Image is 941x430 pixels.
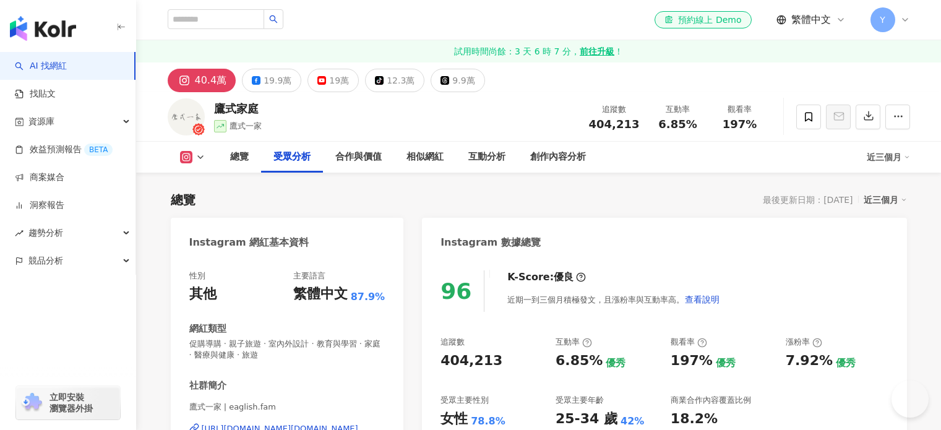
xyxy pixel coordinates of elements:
div: 19萬 [329,72,349,89]
span: 繁體中文 [791,13,831,27]
div: 近三個月 [864,192,907,208]
div: 404,213 [440,351,502,371]
div: 9.9萬 [452,72,475,89]
div: 觀看率 [716,103,763,116]
div: 總覽 [171,191,196,209]
div: 197% [671,351,713,371]
a: 找貼文 [15,88,56,100]
div: 7.92% [786,351,833,371]
div: 優秀 [716,356,736,370]
div: 繁體中文 [293,285,348,304]
a: chrome extension立即安裝 瀏覽器外掛 [16,386,120,419]
span: 197% [723,118,757,131]
div: 25-34 歲 [556,410,617,429]
div: 社群簡介 [189,379,226,392]
div: 受眾分析 [273,150,311,165]
span: rise [15,229,24,238]
span: 查看說明 [685,295,720,304]
div: 互動率 [556,337,592,348]
div: 互動率 [655,103,702,116]
button: 12.3萬 [365,69,424,92]
div: 優秀 [836,356,856,370]
div: Instagram 數據總覽 [440,236,541,249]
div: K-Score : [507,270,586,284]
a: searchAI 找網紅 [15,60,67,72]
a: 試用時間尚餘：3 天 6 時 7 分，前往升級！ [136,40,941,62]
div: 6.85% [556,351,603,371]
div: 相似網紅 [406,150,444,165]
a: 預約線上 Demo [655,11,751,28]
button: 查看說明 [684,287,720,312]
span: 趨勢分析 [28,219,63,247]
button: 19萬 [307,69,359,92]
div: 觀看率 [671,337,707,348]
div: 優良 [554,270,574,284]
div: Instagram 網紅基本資料 [189,236,309,249]
div: 網紅類型 [189,322,226,335]
img: KOL Avatar [168,98,205,135]
div: 女性 [440,410,468,429]
div: 42% [621,415,644,428]
div: 鷹式家庭 [214,101,262,116]
span: 87.9% [351,290,385,304]
div: 預約線上 Demo [664,14,741,26]
a: 商案媒合 [15,171,64,184]
span: Y [880,13,885,27]
div: 性別 [189,270,205,282]
div: 優秀 [606,356,625,370]
div: 總覽 [230,150,249,165]
div: 其他 [189,285,217,304]
div: 19.9萬 [264,72,291,89]
div: 主要語言 [293,270,325,282]
span: 404,213 [589,118,640,131]
iframe: Help Scout Beacon - Open [892,381,929,418]
div: 96 [440,278,471,304]
img: chrome extension [20,393,44,413]
div: 近期一到三個月積極發文，且漲粉率與互動率高。 [507,287,720,312]
a: 洞察報告 [15,199,64,212]
span: 鷹式一家 [230,121,262,131]
div: 78.8% [471,415,505,428]
span: 促購導購 · 親子旅遊 · 室內外設計 · 教育與學習 · 家庭 · 醫療與健康 · 旅遊 [189,338,385,361]
div: 追蹤數 [589,103,640,116]
a: 效益預測報告BETA [15,144,113,156]
div: 漲粉率 [786,337,822,348]
span: 鷹式一家 | eaglish.fam [189,402,385,413]
div: 追蹤數 [440,337,465,348]
div: 近三個月 [867,147,910,167]
div: 互動分析 [468,150,505,165]
div: 創作內容分析 [530,150,586,165]
span: 6.85% [658,118,697,131]
strong: 前往升級 [580,45,614,58]
div: 40.4萬 [195,72,227,89]
div: 18.2% [671,410,718,429]
span: 立即安裝 瀏覽器外掛 [49,392,93,414]
div: 商業合作內容覆蓋比例 [671,395,751,406]
div: 12.3萬 [387,72,415,89]
div: 最後更新日期：[DATE] [763,195,853,205]
button: 40.4萬 [168,69,236,92]
span: search [269,15,278,24]
img: logo [10,16,76,41]
div: 受眾主要年齡 [556,395,604,406]
div: 合作與價值 [335,150,382,165]
button: 9.9萬 [431,69,484,92]
span: 資源庫 [28,108,54,135]
span: 競品分析 [28,247,63,275]
button: 19.9萬 [242,69,301,92]
div: 受眾主要性別 [440,395,489,406]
